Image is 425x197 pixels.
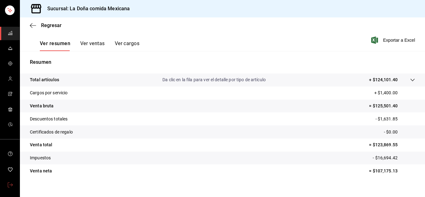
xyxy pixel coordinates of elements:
p: = $107,175.13 [369,168,415,174]
p: Venta total [30,142,52,148]
p: - $16,694.42 [373,155,415,161]
p: + $124,101.40 [369,77,398,83]
p: Da clic en la fila para ver el detalle por tipo de artículo [162,77,266,83]
button: Ver cargos [115,40,140,51]
span: Regresar [41,22,62,28]
button: Regresar [30,22,62,28]
p: - $0.00 [384,129,415,135]
p: Cargos por servicio [30,90,68,96]
h3: Sucursal: La Doña comida Mexicana [42,5,130,12]
p: Impuestos [30,155,51,161]
div: navigation tabs [40,40,139,51]
p: Venta bruta [30,103,54,109]
p: = $123,869.55 [369,142,415,148]
p: + $1,400.00 [374,90,415,96]
p: Total artículos [30,77,59,83]
button: Ver resumen [40,40,70,51]
button: Exportar a Excel [372,36,415,44]
p: Descuentos totales [30,116,68,122]
p: - $1,631.85 [376,116,415,122]
p: Certificados de regalo [30,129,73,135]
p: Venta neta [30,168,52,174]
p: = $125,501.40 [369,103,415,109]
button: Ver ventas [80,40,105,51]
p: Resumen [30,59,415,66]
